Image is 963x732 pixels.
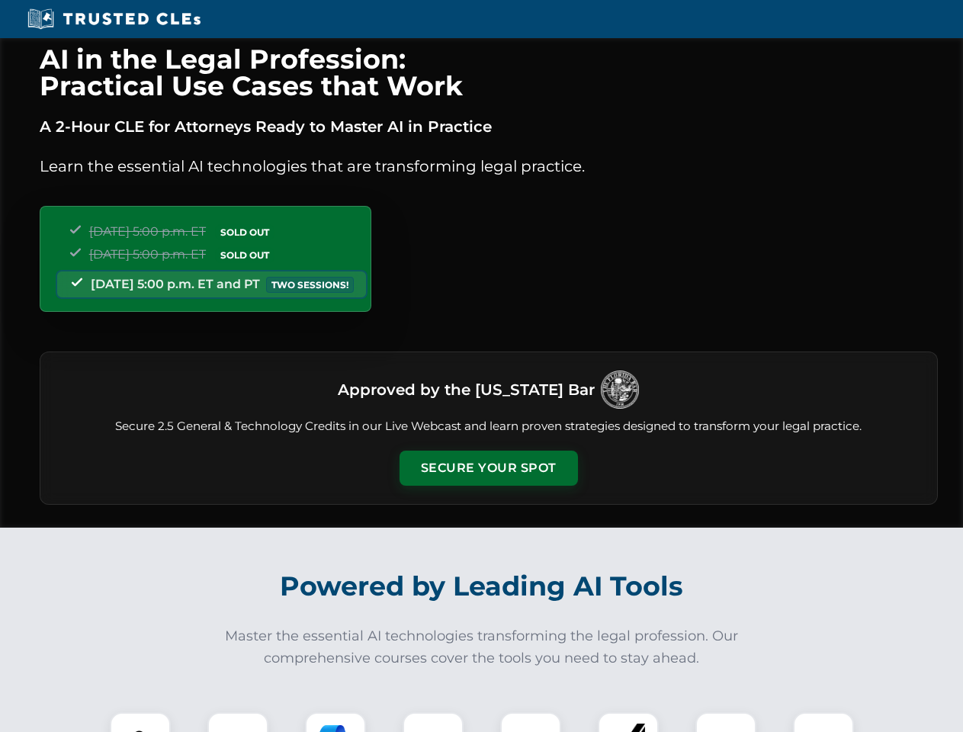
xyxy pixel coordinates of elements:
p: Secure 2.5 General & Technology Credits in our Live Webcast and learn proven strategies designed ... [59,418,919,435]
span: [DATE] 5:00 p.m. ET [89,247,206,262]
img: Trusted CLEs [23,8,205,30]
p: Learn the essential AI technologies that are transforming legal practice. [40,154,938,178]
h1: AI in the Legal Profession: Practical Use Cases that Work [40,46,938,99]
span: [DATE] 5:00 p.m. ET [89,224,206,239]
h2: Powered by Leading AI Tools [59,560,904,613]
button: Secure Your Spot [400,451,578,486]
span: SOLD OUT [215,224,274,240]
span: SOLD OUT [215,247,274,263]
img: Logo [601,371,639,409]
h3: Approved by the [US_STATE] Bar [338,376,595,403]
p: A 2-Hour CLE for Attorneys Ready to Master AI in Practice [40,114,938,139]
p: Master the essential AI technologies transforming the legal profession. Our comprehensive courses... [215,625,749,669]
